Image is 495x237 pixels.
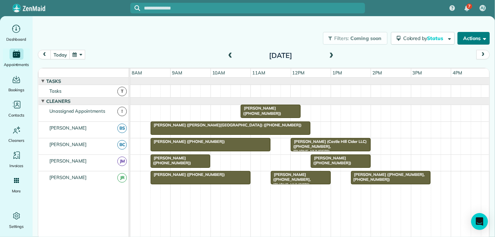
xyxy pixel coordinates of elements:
[3,210,30,230] a: Settings
[8,86,25,93] span: Bookings
[48,108,106,114] span: Unassigned Appointments
[211,70,227,75] span: 10am
[3,48,30,68] a: Appointments
[130,5,140,11] button: Focus search
[150,139,225,144] span: [PERSON_NAME] ([PHONE_NUMBER])
[350,35,382,41] span: Coming soon
[150,156,191,165] span: [PERSON_NAME] ([PHONE_NUMBER])
[9,223,24,230] span: Settings
[270,172,311,187] span: [PERSON_NAME] ([PHONE_NUMBER], [PHONE_NUMBER])
[335,35,349,41] span: Filters:
[427,35,445,41] span: Status
[3,150,30,169] a: Invoices
[45,98,72,104] span: Cleaners
[45,78,62,84] span: Tasks
[451,70,463,75] span: 4pm
[351,172,425,182] span: [PERSON_NAME] ([PHONE_NUMBER], [PHONE_NUMBER])
[38,50,51,59] button: prev
[8,112,24,119] span: Contacts
[171,70,184,75] span: 9am
[48,141,88,147] span: [PERSON_NAME]
[48,88,63,94] span: Tasks
[117,124,127,133] span: BS
[9,162,23,169] span: Invoices
[117,157,127,166] span: JM
[117,87,127,96] span: T
[117,173,127,183] span: JR
[411,70,424,75] span: 3pm
[6,36,26,43] span: Dashboard
[135,5,140,11] svg: Focus search
[150,172,225,177] span: [PERSON_NAME] ([PHONE_NUMBER])
[150,123,302,127] span: [PERSON_NAME] ([PERSON_NAME][GEOGRAPHIC_DATA]) ([PHONE_NUMBER])
[4,61,29,68] span: Appointments
[48,125,88,131] span: [PERSON_NAME]
[251,70,267,75] span: 11am
[3,74,30,93] a: Bookings
[460,1,474,16] div: 7 unread notifications
[8,137,24,144] span: Cleaners
[130,70,143,75] span: 8am
[117,140,127,150] span: BC
[468,4,470,9] span: 7
[237,52,324,59] h2: [DATE]
[117,107,127,116] span: !
[50,50,70,59] button: today
[331,70,343,75] span: 1pm
[291,70,306,75] span: 12pm
[481,5,485,11] span: AJ
[3,99,30,119] a: Contacts
[240,106,281,116] span: [PERSON_NAME] ([PHONE_NUMBER])
[476,50,490,59] button: next
[371,70,383,75] span: 2pm
[471,213,488,230] div: Open Intercom Messenger
[12,187,21,195] span: More
[458,32,490,45] button: Actions
[391,32,455,45] button: Colored byStatus
[48,158,88,164] span: [PERSON_NAME]
[403,35,446,41] span: Colored by
[310,156,351,165] span: [PERSON_NAME] ([PHONE_NUMBER])
[3,23,30,43] a: Dashboard
[3,124,30,144] a: Cleaners
[48,175,88,180] span: [PERSON_NAME]
[290,139,367,154] span: [PERSON_NAME] (Castle Hill Cider LLC) ([PHONE_NUMBER], [PHONE_NUMBER])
